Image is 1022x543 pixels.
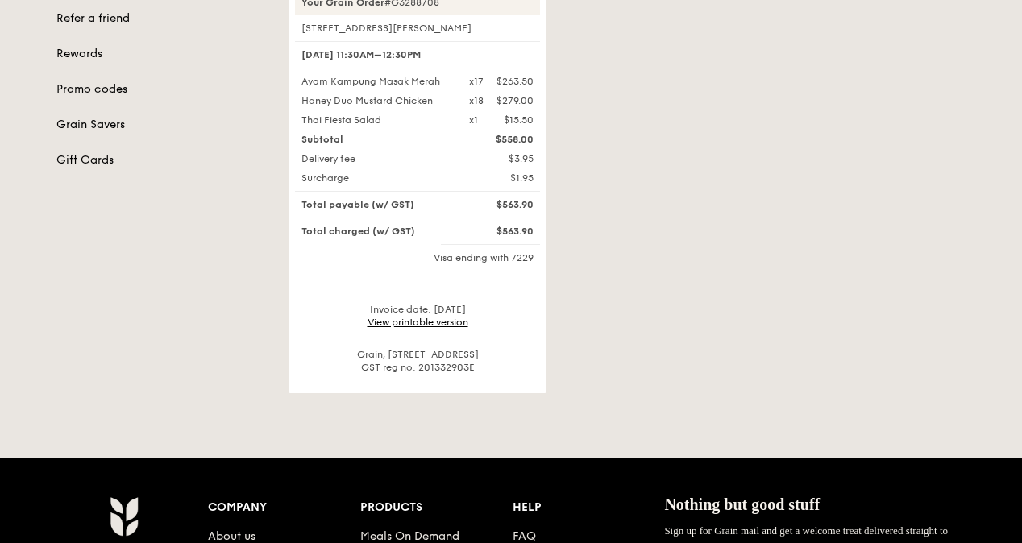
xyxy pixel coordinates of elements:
a: Gift Cards [56,152,269,168]
a: View printable version [368,317,468,328]
div: Company [208,496,360,519]
a: About us [208,529,255,543]
div: $279.00 [496,94,534,107]
div: Grain, [STREET_ADDRESS] GST reg no: 201332903E [295,348,540,374]
div: [STREET_ADDRESS][PERSON_NAME] [295,22,540,35]
div: x18 [469,94,484,107]
span: Nothing but good stuff [664,495,820,513]
div: Products [360,496,513,519]
div: $1.95 [459,172,543,184]
div: [DATE] 11:30AM–12:30PM [295,41,540,68]
a: FAQ [513,529,536,543]
div: $558.00 [459,133,543,146]
a: Meals On Demand [360,529,459,543]
div: $263.50 [496,75,534,88]
a: Rewards [56,46,269,62]
div: $563.90 [459,225,543,238]
div: Total charged (w/ GST) [292,225,459,238]
div: Thai Fiesta Salad [292,114,459,126]
div: Invoice date: [DATE] [295,303,540,329]
div: Ayam Kampung Masak Merah [292,75,459,88]
div: x1 [469,114,478,126]
div: Subtotal [292,133,459,146]
div: Honey Duo Mustard Chicken [292,94,459,107]
a: Promo codes [56,81,269,97]
a: Refer a friend [56,10,269,27]
div: Delivery fee [292,152,459,165]
a: Grain Savers [56,117,269,133]
div: $15.50 [504,114,534,126]
span: Total payable (w/ GST) [301,199,414,210]
img: Grain [110,496,138,537]
div: x17 [469,75,484,88]
div: Help [513,496,665,519]
div: Visa ending with 7229 [295,251,540,264]
div: Surcharge [292,172,459,184]
div: $563.90 [459,198,543,211]
div: $3.95 [459,152,543,165]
